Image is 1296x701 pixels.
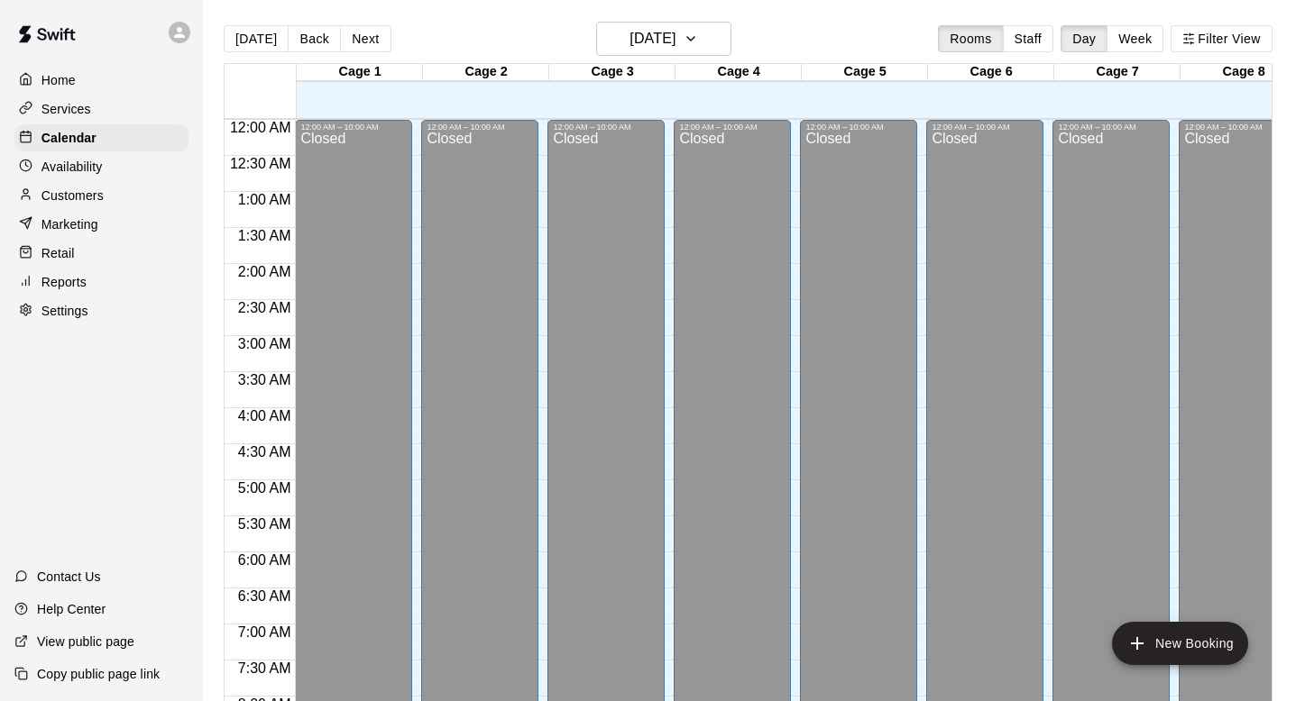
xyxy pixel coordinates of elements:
[928,64,1054,81] div: Cage 6
[1184,123,1291,132] div: 12:00 AM – 10:00 AM
[1054,64,1181,81] div: Cage 7
[37,568,101,586] p: Contact Us
[234,480,296,496] span: 5:00 AM
[41,273,87,291] p: Reports
[234,408,296,423] span: 4:00 AM
[41,71,76,89] p: Home
[14,124,188,151] a: Calendar
[37,633,134,651] p: View public page
[41,244,75,262] p: Retail
[676,64,802,81] div: Cage 4
[234,264,296,279] span: 2:00 AM
[938,25,1003,52] button: Rooms
[234,336,296,351] span: 3:00 AM
[14,67,188,94] a: Home
[14,182,188,209] a: Customers
[41,100,91,118] p: Services
[37,665,160,683] p: Copy public page link
[1003,25,1054,52] button: Staff
[41,215,98,233] p: Marketing
[802,64,928,81] div: Cage 5
[932,123,1038,132] div: 12:00 AM – 10:00 AM
[234,192,296,207] span: 1:00 AM
[225,120,296,135] span: 12:00 AM
[427,123,533,132] div: 12:00 AM – 10:00 AM
[14,153,188,180] a: Availability
[14,240,188,267] a: Retail
[297,64,423,81] div: Cage 1
[1112,622,1248,665] button: add
[288,25,341,52] button: Back
[234,588,296,604] span: 6:30 AM
[224,25,289,52] button: [DATE]
[41,129,97,147] p: Calendar
[234,300,296,315] span: 2:30 AM
[300,123,407,132] div: 12:00 AM – 10:00 AM
[234,660,296,676] span: 7:30 AM
[41,158,103,176] p: Availability
[14,269,188,296] a: Reports
[234,516,296,532] span: 5:30 AM
[1061,25,1108,52] button: Day
[14,297,188,324] a: Settings
[423,64,549,81] div: Cage 2
[679,123,786,132] div: 12:00 AM – 10:00 AM
[234,552,296,568] span: 6:00 AM
[553,123,659,132] div: 12:00 AM – 10:00 AM
[41,187,104,205] p: Customers
[225,156,296,171] span: 12:30 AM
[630,26,676,51] h6: [DATE]
[41,302,88,320] p: Settings
[14,96,188,123] a: Services
[234,372,296,387] span: 3:30 AM
[340,25,391,52] button: Next
[234,444,296,460] span: 4:30 AM
[1058,123,1164,132] div: 12:00 AM – 10:00 AM
[1107,25,1163,52] button: Week
[549,64,676,81] div: Cage 3
[234,228,296,243] span: 1:30 AM
[37,600,106,618] p: Help Center
[14,211,188,238] a: Marketing
[1171,25,1272,52] button: Filter View
[234,624,296,640] span: 7:00 AM
[805,123,912,132] div: 12:00 AM – 10:00 AM
[596,22,731,56] button: [DATE]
